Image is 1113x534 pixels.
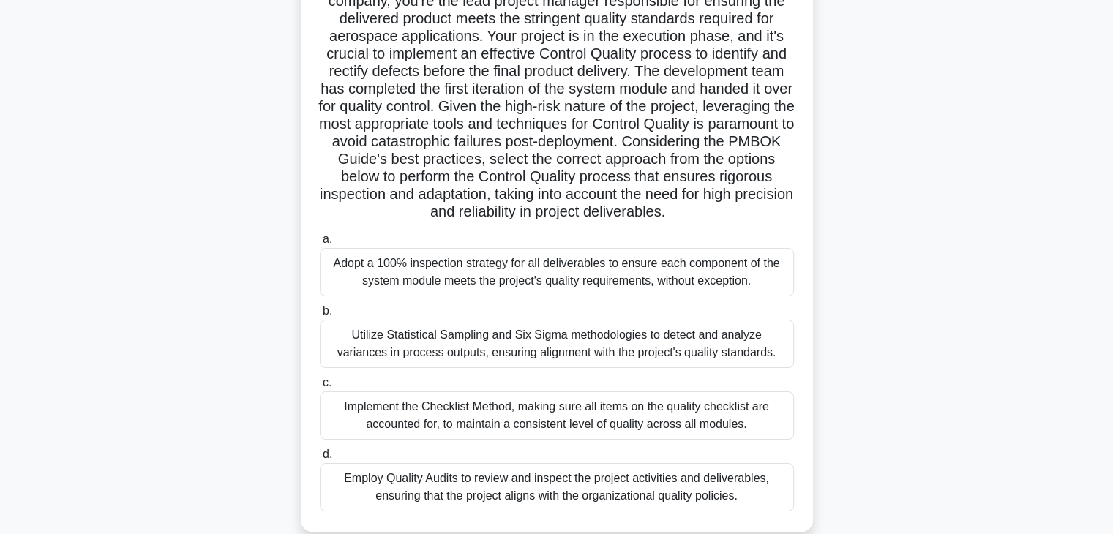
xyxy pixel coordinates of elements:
[323,233,332,245] span: a.
[320,463,794,511] div: Employ Quality Audits to review and inspect the project activities and deliverables, ensuring tha...
[323,376,331,388] span: c.
[320,391,794,440] div: Implement the Checklist Method, making sure all items on the quality checklist are accounted for,...
[323,304,332,317] span: b.
[320,248,794,296] div: Adopt a 100% inspection strategy for all deliverables to ensure each component of the system modu...
[323,448,332,460] span: d.
[320,320,794,368] div: Utilize Statistical Sampling and Six Sigma methodologies to detect and analyze variances in proce...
